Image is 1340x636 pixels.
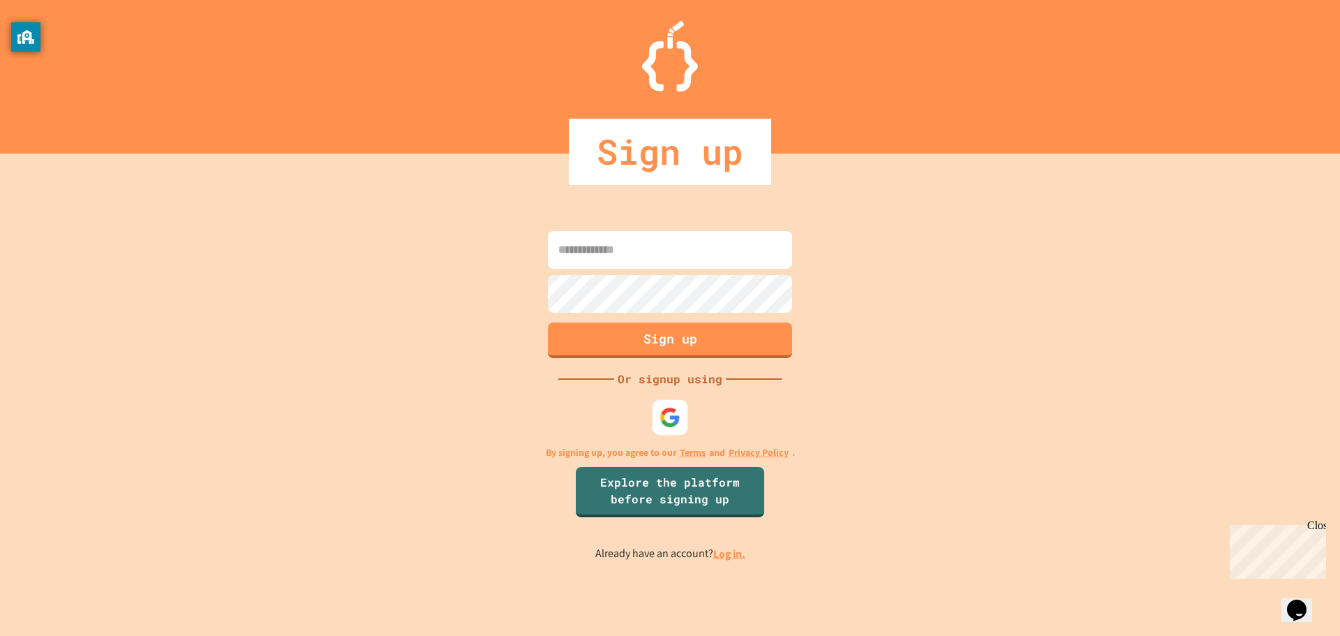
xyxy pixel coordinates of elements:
[548,323,792,358] button: Sign up
[546,445,795,460] p: By signing up, you agree to our and .
[729,445,789,460] a: Privacy Policy
[713,547,745,561] a: Log in.
[1224,519,1326,579] iframe: chat widget
[680,445,706,460] a: Terms
[595,545,745,563] p: Already have an account?
[614,371,726,387] div: Or signup using
[660,406,680,427] img: google-icon.svg
[11,22,40,52] button: privacy banner
[6,6,96,89] div: Chat with us now!Close
[642,21,698,91] img: Logo.svg
[576,467,764,517] a: Explore the platform before signing up
[1281,580,1326,622] iframe: chat widget
[569,119,771,185] div: Sign up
